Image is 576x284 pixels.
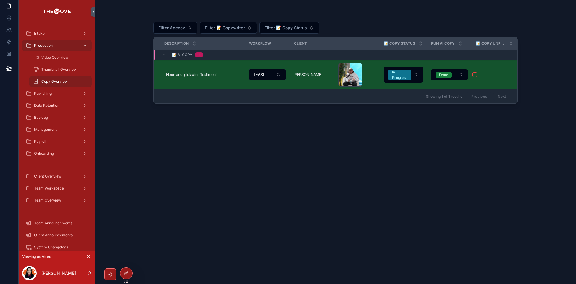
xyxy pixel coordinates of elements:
[34,31,45,36] span: Intake
[22,195,92,206] a: Team Overview
[34,91,52,96] span: Publishing
[41,79,68,84] span: Copy Overview
[259,22,319,34] button: Select Button
[41,55,68,60] span: Video Overview
[249,69,286,80] button: Select Button
[22,40,92,51] a: Production
[294,41,307,46] span: Client
[439,72,448,78] div: Done
[22,28,92,39] a: Intake
[22,148,92,159] a: Onboarding
[22,100,92,111] a: Data Retention
[34,139,46,144] span: Payroll
[426,94,462,99] span: Showing 1 of 1 results
[34,221,72,226] span: Team Announcements
[22,183,92,194] a: Team Workspace
[265,25,307,31] span: Filter 📝 Copy Status
[22,218,92,229] a: Team Announcements
[476,41,505,46] span: 📝 Copy Unpaid
[22,124,92,135] a: Management
[29,52,92,63] a: Video Overview
[34,127,57,132] span: Management
[22,171,92,182] a: Client Overview
[34,174,61,179] span: Client Overview
[164,41,189,46] span: Description
[153,22,197,34] button: Select Button
[254,72,265,78] span: L-VSL
[22,230,92,241] a: Client Announcements
[158,25,185,31] span: Filter Agency
[205,25,245,31] span: Filter 📝 Copywriter
[34,103,59,108] span: Data Retention
[29,76,92,87] a: Copy Overview
[249,41,271,46] span: Workflow
[384,67,423,83] button: Select Button
[43,7,71,17] img: App logo
[172,52,192,57] span: 📝 AI Copy
[34,115,48,120] span: Backlog
[293,72,322,77] span: [PERSON_NAME]
[41,67,77,72] span: Thumbnail Overview
[34,43,53,48] span: Production
[431,69,468,80] button: Select Button
[22,136,92,147] a: Payroll
[22,112,92,123] a: Backlog
[166,72,220,77] span: Neon and Ipickwins Testimonial
[34,151,54,156] span: Onboarding
[392,70,407,80] div: In Progress
[41,270,76,276] p: [PERSON_NAME]
[22,88,92,99] a: Publishing
[29,64,92,75] a: Thumbnail Overview
[19,24,95,251] div: scrollable content
[384,41,415,46] span: 📝 Copy Status
[34,245,68,250] span: System Changelogs
[198,52,200,57] div: 1
[22,254,51,259] span: Viewing as Aires
[34,198,61,203] span: Team Overview
[34,186,64,191] span: Team Workspace
[431,41,455,46] span: Run AI Copy
[200,22,257,34] button: Select Button
[22,242,92,253] a: System Changelogs
[34,233,73,238] span: Client Announcements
